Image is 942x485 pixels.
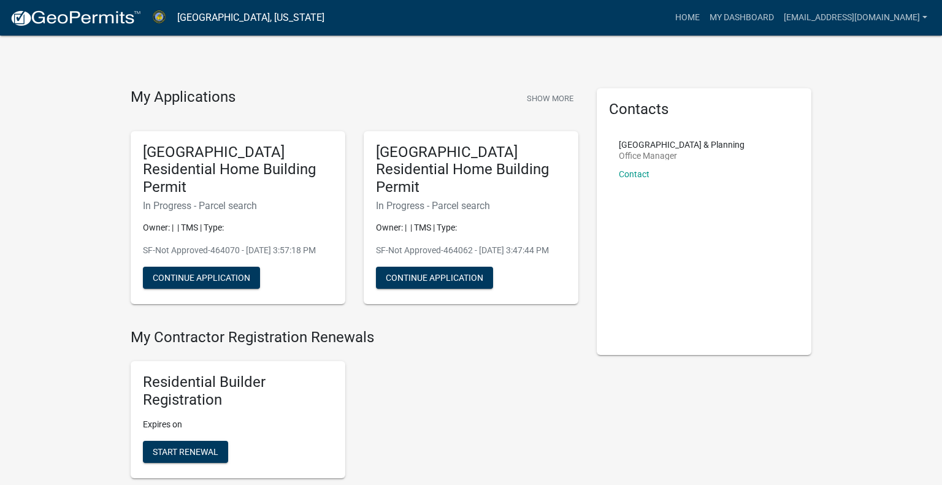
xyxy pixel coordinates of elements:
p: Owner: | | TMS | Type: [143,221,333,234]
a: Contact [619,169,649,179]
p: SF-Not Approved-464070 - [DATE] 3:57:18 PM [143,244,333,257]
button: Show More [522,88,578,109]
p: Expires on [143,418,333,431]
img: Abbeville County, South Carolina [151,9,167,26]
h5: Residential Builder Registration [143,373,333,409]
p: SF-Not Approved-464062 - [DATE] 3:47:44 PM [376,244,566,257]
a: Home [670,6,705,29]
p: Owner: | | TMS | Type: [376,221,566,234]
h5: Contacts [609,101,799,118]
h6: In Progress - Parcel search [143,200,333,212]
a: My Dashboard [705,6,779,29]
button: Continue Application [143,267,260,289]
a: [EMAIL_ADDRESS][DOMAIN_NAME] [779,6,932,29]
span: Start Renewal [153,447,218,457]
a: [GEOGRAPHIC_DATA], [US_STATE] [177,7,324,28]
h5: [GEOGRAPHIC_DATA] Residential Home Building Permit [143,143,333,196]
h6: In Progress - Parcel search [376,200,566,212]
p: [GEOGRAPHIC_DATA] & Planning [619,140,745,149]
h5: [GEOGRAPHIC_DATA] Residential Home Building Permit [376,143,566,196]
button: Start Renewal [143,441,228,463]
p: Office Manager [619,151,745,160]
h4: My Contractor Registration Renewals [131,329,578,346]
h4: My Applications [131,88,235,107]
button: Continue Application [376,267,493,289]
